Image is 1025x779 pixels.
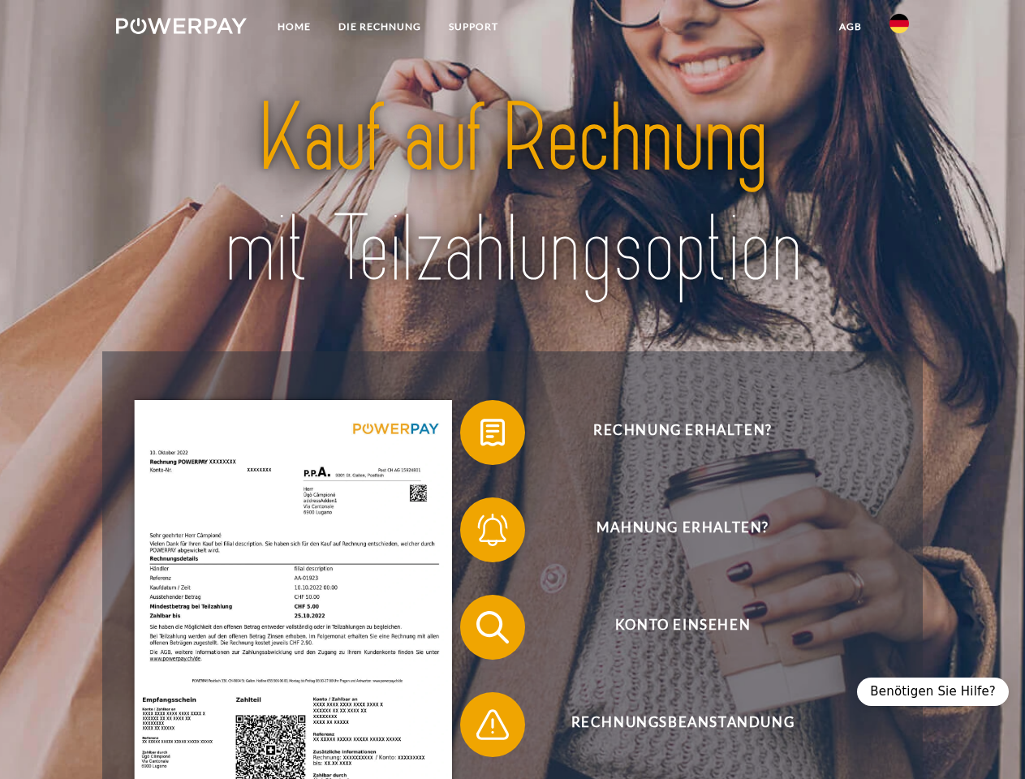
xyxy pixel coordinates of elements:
img: logo-powerpay-white.svg [116,18,247,34]
img: qb_bill.svg [472,412,513,453]
button: Mahnung erhalten? [460,497,882,562]
img: qb_bell.svg [472,510,513,550]
a: agb [825,12,876,41]
a: Home [264,12,325,41]
img: qb_warning.svg [472,704,513,745]
button: Konto einsehen [460,595,882,660]
div: Benötigen Sie Hilfe? [857,678,1009,706]
button: Rechnungsbeanstandung [460,692,882,757]
a: SUPPORT [435,12,512,41]
img: de [889,14,909,33]
button: Rechnung erhalten? [460,400,882,465]
span: Konto einsehen [484,595,881,660]
span: Mahnung erhalten? [484,497,881,562]
span: Rechnungsbeanstandung [484,692,881,757]
img: title-powerpay_de.svg [155,78,870,311]
span: Rechnung erhalten? [484,400,881,465]
img: qb_search.svg [472,607,513,648]
a: DIE RECHNUNG [325,12,435,41]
